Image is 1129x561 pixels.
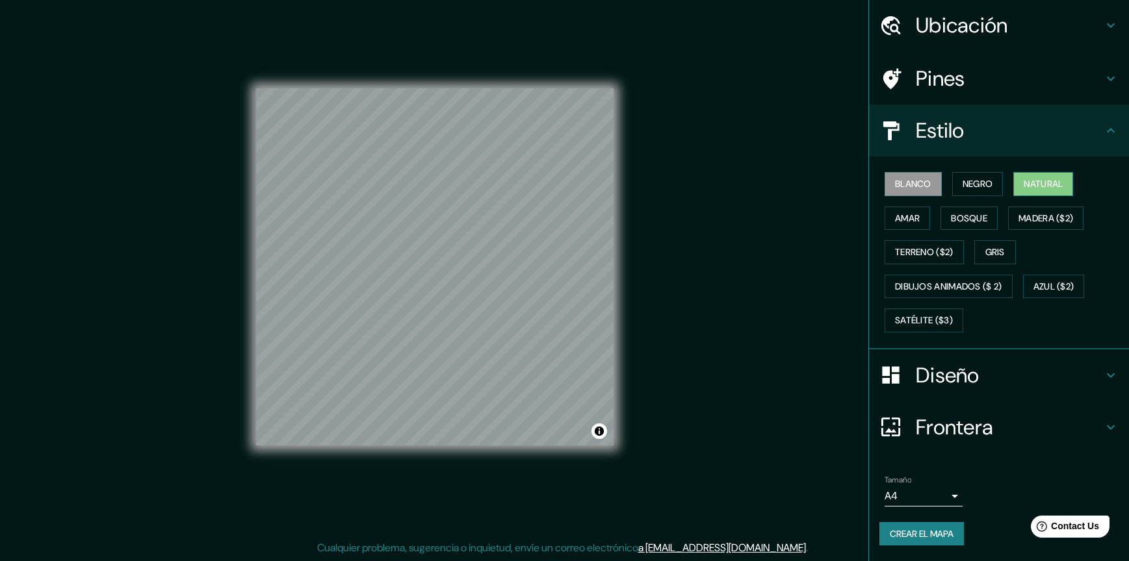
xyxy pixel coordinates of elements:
font: Dibujos animados ($ 2) [895,279,1002,295]
h4: Estilo [916,118,1103,143]
button: Amar [885,206,930,231]
button: Gris [974,240,1016,264]
h4: Pines [916,66,1103,92]
canvas: Mapa [256,88,614,445]
button: Bosque [941,206,998,231]
iframe: Help widget launcher [1013,510,1115,547]
button: Crear el mapa [879,522,964,546]
button: Satélite ($3) [885,308,963,332]
button: Terreno ($2) [885,240,964,264]
font: Satélite ($3) [895,312,953,329]
font: Blanco [895,176,931,192]
font: Gris [985,244,1005,260]
font: Amar [895,210,920,227]
font: Crear el mapa [890,526,954,542]
h4: Diseño [916,362,1103,388]
h4: Ubicación [916,12,1103,38]
div: Estilo [869,105,1129,156]
div: A4 [885,486,963,506]
div: Pines [869,53,1129,105]
font: Azul ($2) [1033,279,1074,295]
font: Natural [1024,176,1063,192]
font: Negro [963,176,993,192]
button: Madera ($2) [1008,206,1084,231]
button: Alternar atribución [591,423,607,439]
button: Natural [1013,172,1073,196]
div: Frontera [869,401,1129,453]
font: Madera ($2) [1019,210,1073,227]
a: a [EMAIL_ADDRESS][DOMAIN_NAME] [638,541,806,555]
button: Blanco [885,172,942,196]
button: Negro [952,172,1004,196]
font: Terreno ($2) [895,244,954,260]
button: Azul ($2) [1023,275,1085,299]
label: Tamaño [885,474,911,485]
div: Diseño [869,349,1129,401]
div: . [808,540,810,556]
button: Dibujos animados ($ 2) [885,275,1013,299]
p: Cualquier problema, sugerencia o inquietud, envíe un correo electrónico . [317,540,808,556]
h4: Frontera [916,414,1103,440]
font: Bosque [951,210,987,227]
div: . [810,540,812,556]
